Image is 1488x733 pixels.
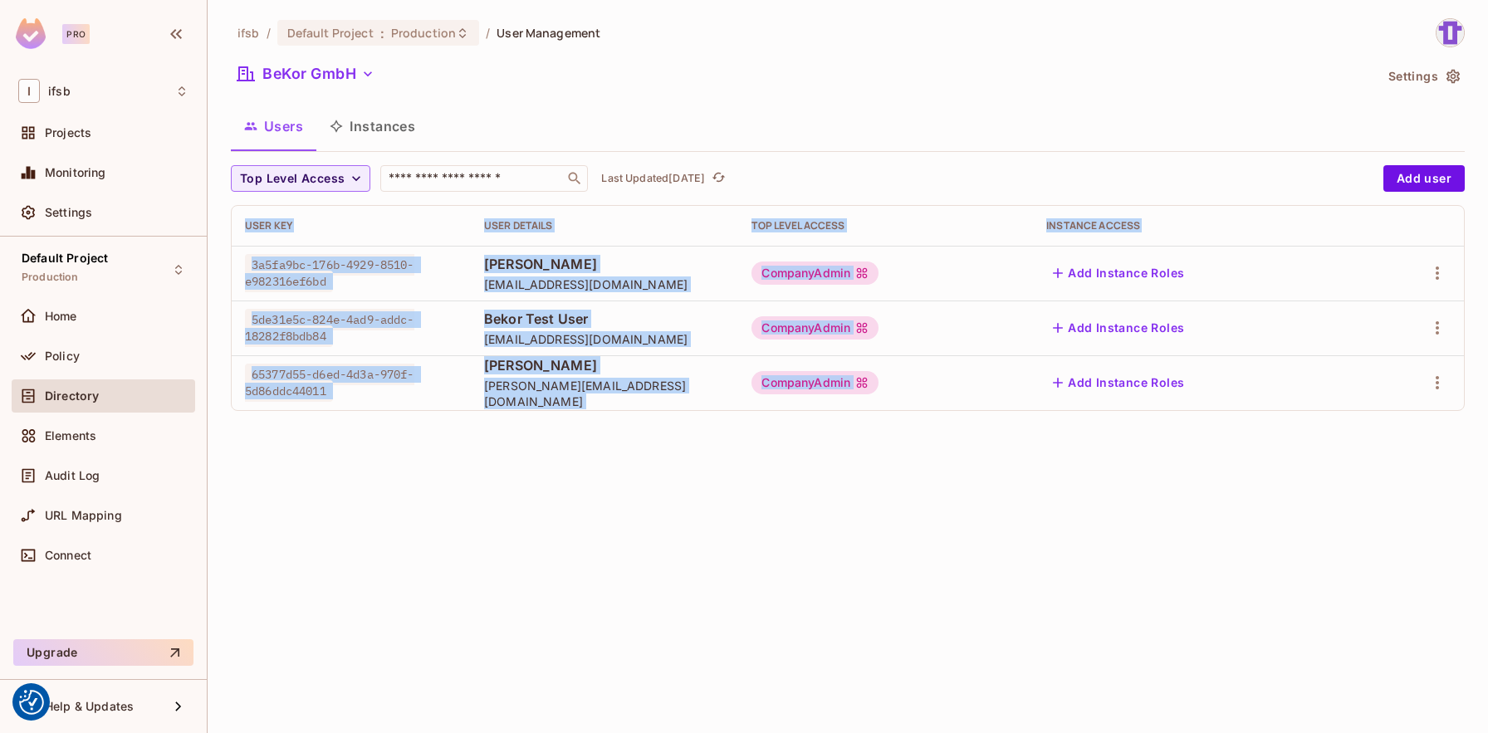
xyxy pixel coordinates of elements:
img: SReyMgAAAABJRU5ErkJggg== [16,18,46,49]
span: URL Mapping [45,509,122,522]
p: Last Updated [DATE] [601,172,705,185]
button: Instances [316,105,428,147]
span: Production [391,25,456,41]
span: Elements [45,429,96,442]
button: Top Level Access [231,165,370,192]
span: Connect [45,549,91,562]
span: Default Project [22,252,108,265]
div: Pro [62,24,90,44]
span: refresh [712,170,726,187]
span: Audit Log [45,469,100,482]
button: BeKor GmbH [231,61,381,87]
div: User Details [484,219,725,232]
span: 3a5fa9bc-176b-4929-8510-e982316ef6bd [245,254,414,292]
span: : [379,27,385,40]
div: CompanyAdmin [751,371,879,394]
img: s.ersan@ifsb.eu [1437,19,1464,46]
span: 5de31e5c-824e-4ad9-addc-18282f8bdb84 [245,309,414,347]
span: Policy [45,349,80,363]
span: [EMAIL_ADDRESS][DOMAIN_NAME] [484,331,725,347]
button: Consent Preferences [19,690,44,715]
span: I [18,79,40,103]
span: the active workspace [237,25,260,41]
div: CompanyAdmin [751,261,879,285]
img: Revisit consent button [19,690,44,715]
li: / [267,25,271,41]
span: User Management [497,25,600,41]
span: [PERSON_NAME] [484,356,725,374]
span: Directory [45,389,99,403]
button: Add Instance Roles [1046,315,1191,341]
button: Settings [1382,63,1465,90]
span: [PERSON_NAME] [484,255,725,273]
span: [EMAIL_ADDRESS][DOMAIN_NAME] [484,276,725,292]
button: Add Instance Roles [1046,260,1191,286]
span: [PERSON_NAME][EMAIL_ADDRESS][DOMAIN_NAME] [484,378,725,409]
div: Top Level Access [751,219,1020,232]
span: Projects [45,126,91,139]
span: Top Level Access [240,169,345,189]
span: 65377d55-d6ed-4d3a-970f-5d86ddc44011 [245,364,414,402]
button: Users [231,105,316,147]
button: Add Instance Roles [1046,369,1191,396]
div: Instance Access [1046,219,1348,232]
li: / [486,25,490,41]
span: Settings [45,206,92,219]
span: Production [22,271,79,284]
span: Bekor Test User [484,310,725,328]
button: refresh [708,169,728,188]
span: Home [45,310,77,323]
div: CompanyAdmin [751,316,879,340]
button: Add user [1383,165,1465,192]
div: User Key [245,219,458,232]
span: Click to refresh data [705,169,728,188]
span: Workspace: ifsb [48,85,71,98]
span: Monitoring [45,166,106,179]
span: Default Project [287,25,374,41]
